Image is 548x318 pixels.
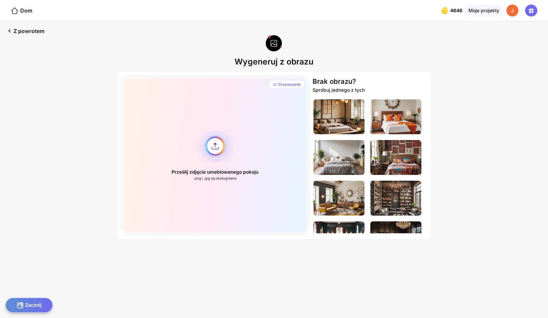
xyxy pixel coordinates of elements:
[313,181,365,216] img: livingRoomImage1.jpg
[464,5,503,17] div: Moje projekty
[278,82,301,87] div: Przewodnik
[450,8,457,13] span: 4646
[370,99,421,134] img: bedroomImage2.jpg
[506,5,519,17] div: J
[313,221,365,256] img: livingRoomImage3.jpg
[11,7,32,15] div: Dom
[370,181,421,216] img: livingRoomImage2.jpg
[313,140,365,175] img: bedroomImage3.jpg
[313,99,365,134] img: bedroomImage1.jpg
[370,221,421,256] img: livingRoomImage4.jpg
[313,87,365,93] div: Spróbuj jednego z tych
[370,140,421,175] img: bedroomImage4.jpg
[6,298,53,312] div: Zacznij
[313,77,356,85] div: Brak obrazu?
[235,57,313,66] div: Wygeneruj z obrazu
